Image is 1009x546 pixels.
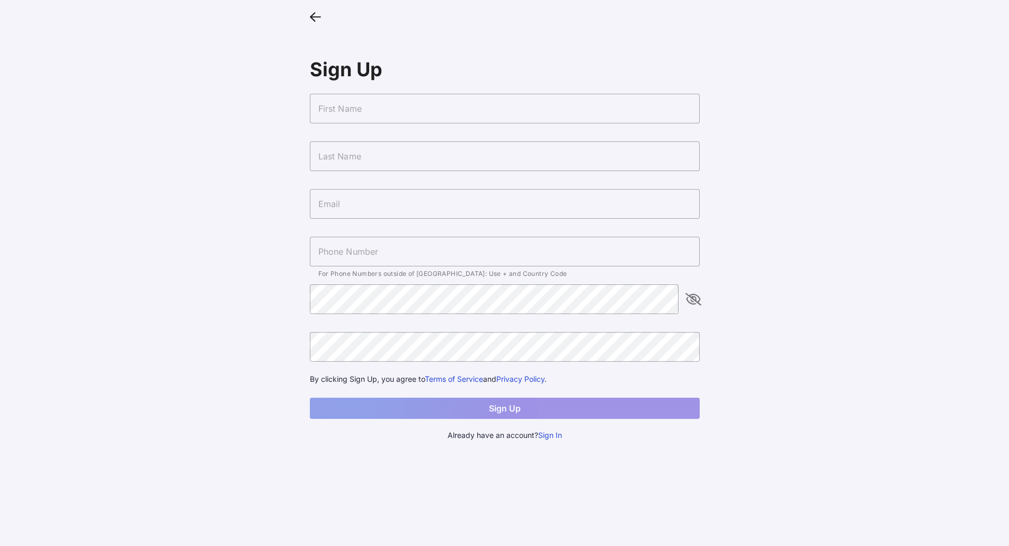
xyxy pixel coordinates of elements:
[318,270,567,278] span: For Phone Numbers outside of [GEOGRAPHIC_DATA]: Use + and Country Code
[310,141,700,171] input: Last Name
[310,373,700,385] div: By clicking Sign Up, you agree to and .
[310,189,700,219] input: Email
[310,398,700,419] button: Sign Up
[310,429,700,441] div: Already have an account?
[496,374,544,383] a: Privacy Policy
[687,293,700,306] i: appended action
[538,429,562,441] button: Sign In
[425,374,483,383] a: Terms of Service
[310,94,700,123] input: First Name
[310,237,700,266] input: Phone Number
[310,58,700,81] div: Sign Up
